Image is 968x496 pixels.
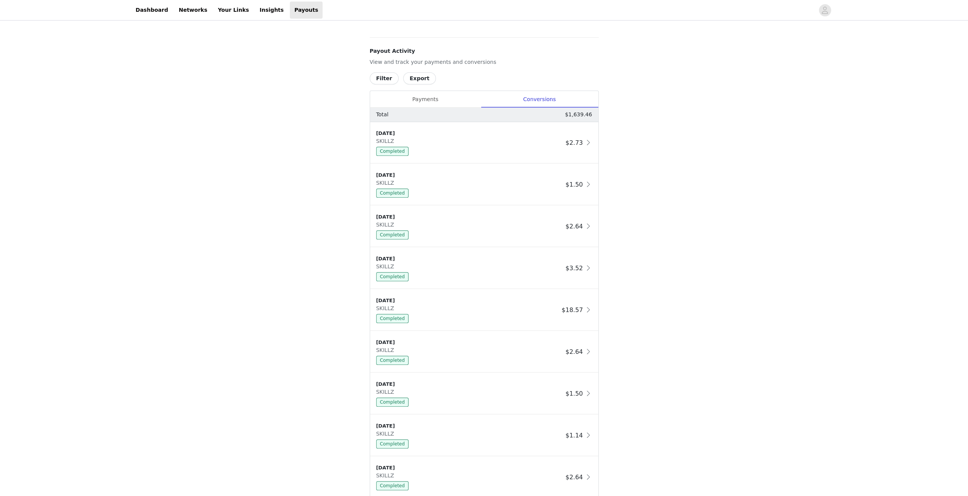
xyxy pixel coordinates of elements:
span: SKILLZ [376,180,397,186]
span: Completed [376,272,408,281]
div: clickable-list-item [370,122,598,164]
div: clickable-list-item [370,331,598,373]
span: SKILLZ [376,431,397,437]
span: Completed [376,147,408,156]
div: [DATE] [376,255,563,263]
p: $1,639.46 [565,111,592,119]
a: Insights [255,2,288,19]
p: View and track your payments and conversions [370,58,599,66]
span: Completed [376,439,408,448]
span: Completed [376,398,408,407]
p: Total [376,111,389,119]
div: [DATE] [376,213,563,221]
h4: Payout Activity [370,47,599,55]
div: [DATE] [376,464,563,472]
div: clickable-list-item [370,164,598,206]
span: SKILLZ [376,263,397,269]
a: Dashboard [131,2,173,19]
div: clickable-list-item [370,289,598,331]
span: SKILLZ [376,305,397,311]
span: $1.50 [566,390,583,397]
div: [DATE] [376,380,563,388]
span: $2.64 [566,348,583,355]
div: [DATE] [376,171,563,179]
div: clickable-list-item [370,247,598,289]
span: $1.50 [566,181,583,188]
span: $18.57 [561,306,583,314]
span: SKILLZ [376,138,397,144]
div: clickable-list-item [370,415,598,456]
span: SKILLZ [376,389,397,395]
button: Filter [370,72,399,84]
div: [DATE] [376,297,559,304]
span: Completed [376,314,408,323]
span: $2.64 [566,474,583,481]
a: Payouts [290,2,323,19]
a: Your Links [213,2,254,19]
span: $3.52 [566,265,583,272]
div: Payments [370,91,481,108]
div: Conversions [481,91,598,108]
button: Export [403,72,436,84]
div: [DATE] [376,130,563,137]
div: [DATE] [376,422,563,430]
a: Networks [174,2,212,19]
span: SKILLZ [376,222,397,228]
span: $1.14 [566,432,583,439]
span: $2.73 [566,139,583,146]
span: Completed [376,230,408,239]
span: SKILLZ [376,472,397,479]
div: clickable-list-item [370,373,598,415]
div: [DATE] [376,339,563,346]
div: avatar [821,4,828,16]
div: clickable-list-item [370,206,598,247]
span: $2.64 [566,223,583,230]
span: SKILLZ [376,347,397,353]
span: Completed [376,189,408,198]
span: Completed [376,356,408,365]
span: Completed [376,481,408,490]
